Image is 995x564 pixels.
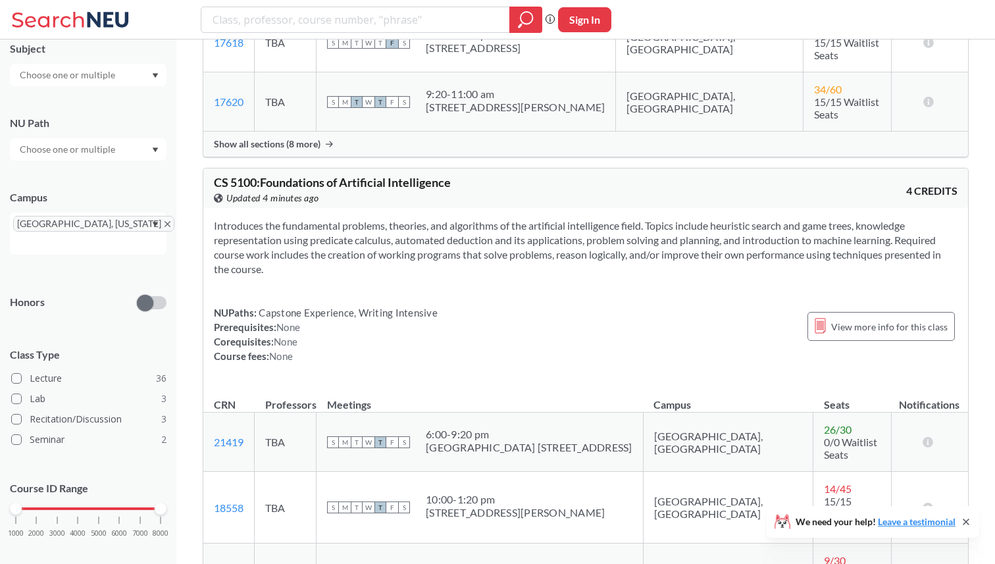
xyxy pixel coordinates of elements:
[8,530,24,537] span: 1000
[255,72,317,132] td: TBA
[317,384,644,413] th: Meetings
[10,347,166,362] span: Class Type
[339,96,351,108] span: M
[152,73,159,78] svg: Dropdown arrow
[152,147,159,153] svg: Dropdown arrow
[398,96,410,108] span: S
[10,190,166,205] div: Campus
[339,436,351,448] span: M
[374,37,386,49] span: T
[643,472,813,544] td: [GEOGRAPHIC_DATA], [GEOGRAPHIC_DATA]
[643,413,813,472] td: [GEOGRAPHIC_DATA], [GEOGRAPHIC_DATA]
[386,436,398,448] span: F
[363,436,374,448] span: W
[257,307,438,319] span: Capstone Experience, Writing Intensive
[351,436,363,448] span: T
[91,530,107,537] span: 5000
[10,213,166,255] div: [GEOGRAPHIC_DATA], [US_STATE]X to remove pillDropdown arrow
[796,517,956,526] span: We need your help!
[824,482,852,495] span: 14 / 45
[363,96,374,108] span: W
[426,88,605,101] div: 9:20 - 11:00 am
[398,436,410,448] span: S
[11,431,166,448] label: Seminar
[28,530,44,537] span: 2000
[255,472,317,544] td: TBA
[351,501,363,513] span: T
[351,96,363,108] span: T
[132,530,148,537] span: 7000
[616,13,804,72] td: [GEOGRAPHIC_DATA], [GEOGRAPHIC_DATA]
[643,384,813,413] th: Campus
[386,501,398,513] span: F
[374,501,386,513] span: T
[165,221,170,227] svg: X to remove pill
[374,436,386,448] span: T
[351,37,363,49] span: T
[426,441,632,454] div: [GEOGRAPHIC_DATA] [STREET_ADDRESS]
[276,321,300,333] span: None
[269,350,293,362] span: None
[11,390,166,407] label: Lab
[426,101,605,114] div: [STREET_ADDRESS][PERSON_NAME]
[906,184,957,198] span: 4 CREDITS
[70,530,86,537] span: 4000
[13,216,174,232] span: [GEOGRAPHIC_DATA], [US_STATE]X to remove pill
[824,423,852,436] span: 26 / 30
[214,218,957,276] section: Introduces the fundamental problems, theories, and algorithms of the artificial intelligence fiel...
[824,436,877,461] span: 0/0 Waitlist Seats
[11,411,166,428] label: Recitation/Discussion
[814,83,842,95] span: 34 / 60
[13,141,124,157] input: Choose one or multiple
[363,501,374,513] span: W
[398,501,410,513] span: S
[339,501,351,513] span: M
[558,7,611,32] button: Sign In
[214,436,243,448] a: 21419
[10,295,45,310] p: Honors
[156,371,166,386] span: 36
[214,138,320,150] span: Show all sections (8 more)
[214,36,243,49] a: 17618
[891,384,967,413] th: Notifications
[214,397,236,412] div: CRN
[161,392,166,406] span: 3
[214,175,451,190] span: CS 5100 : Foundations of Artificial Intelligence
[10,116,166,130] div: NU Path
[13,67,124,83] input: Choose one or multiple
[153,530,168,537] span: 8000
[214,305,438,363] div: NUPaths: Prerequisites: Corequisites: Course fees:
[878,516,956,527] a: Leave a testimonial
[813,384,891,413] th: Seats
[111,530,127,537] span: 6000
[214,501,243,514] a: 18558
[509,7,542,33] div: magnifying glass
[203,132,968,157] div: Show all sections (8 more)
[327,501,339,513] span: S
[386,96,398,108] span: F
[161,432,166,447] span: 2
[831,319,948,335] span: View more info for this class
[10,64,166,86] div: Dropdown arrow
[211,9,500,31] input: Class, professor, course number, "phrase"
[426,428,632,441] div: 6:00 - 9:20 pm
[10,41,166,56] div: Subject
[10,481,166,496] p: Course ID Range
[339,37,351,49] span: M
[10,138,166,161] div: Dropdown arrow
[327,96,339,108] span: S
[814,95,879,120] span: 15/15 Waitlist Seats
[398,37,410,49] span: S
[426,41,521,55] div: [STREET_ADDRESS]
[386,37,398,49] span: F
[255,413,317,472] td: TBA
[363,37,374,49] span: W
[616,72,804,132] td: [GEOGRAPHIC_DATA], [GEOGRAPHIC_DATA]
[518,11,534,29] svg: magnifying glass
[255,13,317,72] td: TBA
[255,384,317,413] th: Professors
[161,412,166,426] span: 3
[226,191,319,205] span: Updated 4 minutes ago
[824,495,859,532] span: 15/15 Waitlist Seats
[814,36,879,61] span: 15/15 Waitlist Seats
